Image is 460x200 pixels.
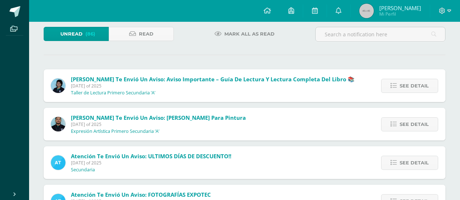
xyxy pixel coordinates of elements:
span: See detail [400,118,429,131]
span: Read [139,27,153,41]
span: See detail [400,156,429,170]
input: Search a notification here [316,27,445,41]
span: Mark all as read [224,27,275,41]
a: Mark all as read [205,27,284,41]
span: [PERSON_NAME] [379,4,421,12]
span: [PERSON_NAME] te envió un aviso: Aviso importante – Guía de lectura y lectura completa del libro 📚 [71,75,355,83]
p: Taller de Lectura Primero Secundaria ‘A’ [71,90,155,96]
span: Unread [60,27,83,41]
span: Atención te envió un aviso: ULTIMOS DÍAS DE DESCUENTO!! [71,152,231,160]
p: Secundaria [71,167,95,173]
img: 45x45 [359,4,374,18]
a: Read [109,27,174,41]
img: 9fc725f787f6a993fc92a288b7a8b70c.png [51,155,65,170]
span: [DATE] of 2025 [71,83,355,89]
span: Atención te envió un aviso: FOTOGRAFÍAS EXPOTEC [71,191,211,198]
span: See detail [400,79,429,93]
span: Mi Perfil [379,11,421,17]
a: Unread(86) [44,27,109,41]
span: [DATE] of 2025 [71,160,231,166]
span: [PERSON_NAME] te envió un aviso: [PERSON_NAME] para pintura [71,114,246,121]
span: (86) [85,27,95,41]
p: Expresión Artística Primero Secundaria ‘A’ [71,128,159,134]
img: d57e07c1bc35c907652cefc5b06cc8a1.png [51,78,65,93]
img: 9f25a704c7e525b5c9fe1d8c113699e7.png [51,117,65,131]
span: [DATE] of 2025 [71,121,246,127]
